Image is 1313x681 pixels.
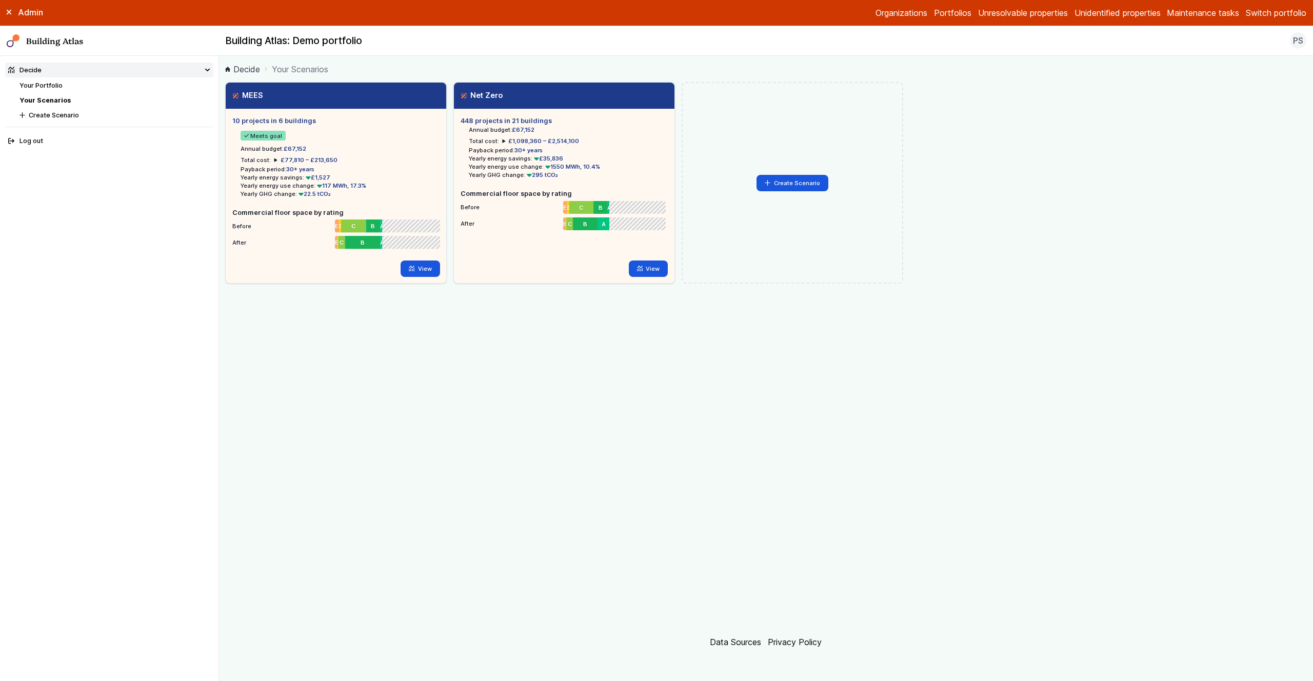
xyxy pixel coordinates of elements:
[351,222,355,230] span: C
[232,116,440,126] h5: 10 projects in 6 buildings
[1167,7,1239,19] a: Maintenance tasks
[335,222,339,230] span: E
[19,96,71,104] a: Your Scenarios
[371,222,375,230] span: B
[608,203,610,211] span: A
[461,90,503,101] h3: Net Zero
[629,261,668,277] a: View
[1246,7,1306,19] button: Switch portfolio
[232,234,440,247] li: After
[563,203,567,211] span: E
[532,155,563,162] span: £35,836
[461,189,668,198] h5: Commercial floor space by rating
[286,166,314,173] span: 30+ years
[241,156,271,164] h6: Total cost:
[315,182,366,189] span: 117 MWh, 17.3%
[580,203,584,211] span: C
[274,156,337,164] summary: £77,810 – £213,650
[567,203,569,211] span: D
[563,219,566,228] span: E
[232,217,440,231] li: Before
[1075,7,1161,19] a: Unidentified properties
[335,238,337,247] span: E
[232,208,440,217] h5: Commercial floor space by rating
[281,156,337,164] span: £77,810 – £213,650
[241,182,440,190] li: Yearly energy use change:
[508,137,579,145] span: £1,098,360 – £2,514,100
[469,154,668,163] li: Yearly energy savings:
[225,63,260,75] a: Decide
[7,34,20,48] img: main-0bbd2752.svg
[241,145,440,153] li: Annual budget:
[568,219,572,228] span: C
[5,63,213,77] summary: Decide
[469,163,668,171] li: Yearly energy use change:
[768,637,822,647] a: Privacy Policy
[602,219,606,228] span: A
[512,126,534,133] span: £67,152
[461,199,668,212] li: Before
[16,108,213,123] button: Create Scenario
[934,7,971,19] a: Portfolios
[272,63,328,75] span: Your Scenarios
[339,222,341,230] span: D
[461,116,668,126] h5: 448 projects in 21 buildings
[978,7,1068,19] a: Unresolvable properties
[241,165,440,173] li: Payback period:
[380,222,382,230] span: A
[297,190,331,197] span: 22.5 tCO₂
[5,134,213,149] button: Log out
[241,173,440,182] li: Yearly energy savings:
[304,174,330,181] span: £1,527
[757,175,828,191] button: Create Scenario
[8,65,42,75] div: Decide
[284,145,306,152] span: £67,152
[469,146,668,154] li: Payback period:
[502,137,579,145] summary: £1,098,360 – £2,514,100
[401,261,440,277] a: View
[225,34,362,48] h2: Building Atlas: Demo portfolio
[469,137,499,145] h6: Total cost:
[232,90,263,101] h3: MEES
[876,7,927,19] a: Organizations
[710,637,761,647] a: Data Sources
[599,203,603,211] span: B
[337,238,338,247] span: D
[525,171,558,178] span: 295 tCO₂
[19,82,63,89] a: Your Portfolio
[1290,32,1306,49] button: PS
[380,238,382,247] span: A
[241,190,440,198] li: Yearly GHG change:
[544,163,600,170] span: 1550 MWh, 10.4%
[469,171,668,179] li: Yearly GHG change:
[340,238,344,247] span: C
[361,238,365,247] span: B
[1293,34,1303,47] span: PS
[461,215,668,229] li: After
[241,131,286,141] span: Meets goal
[584,219,588,228] span: B
[514,147,543,154] span: 30+ years
[469,126,668,134] li: Annual budget:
